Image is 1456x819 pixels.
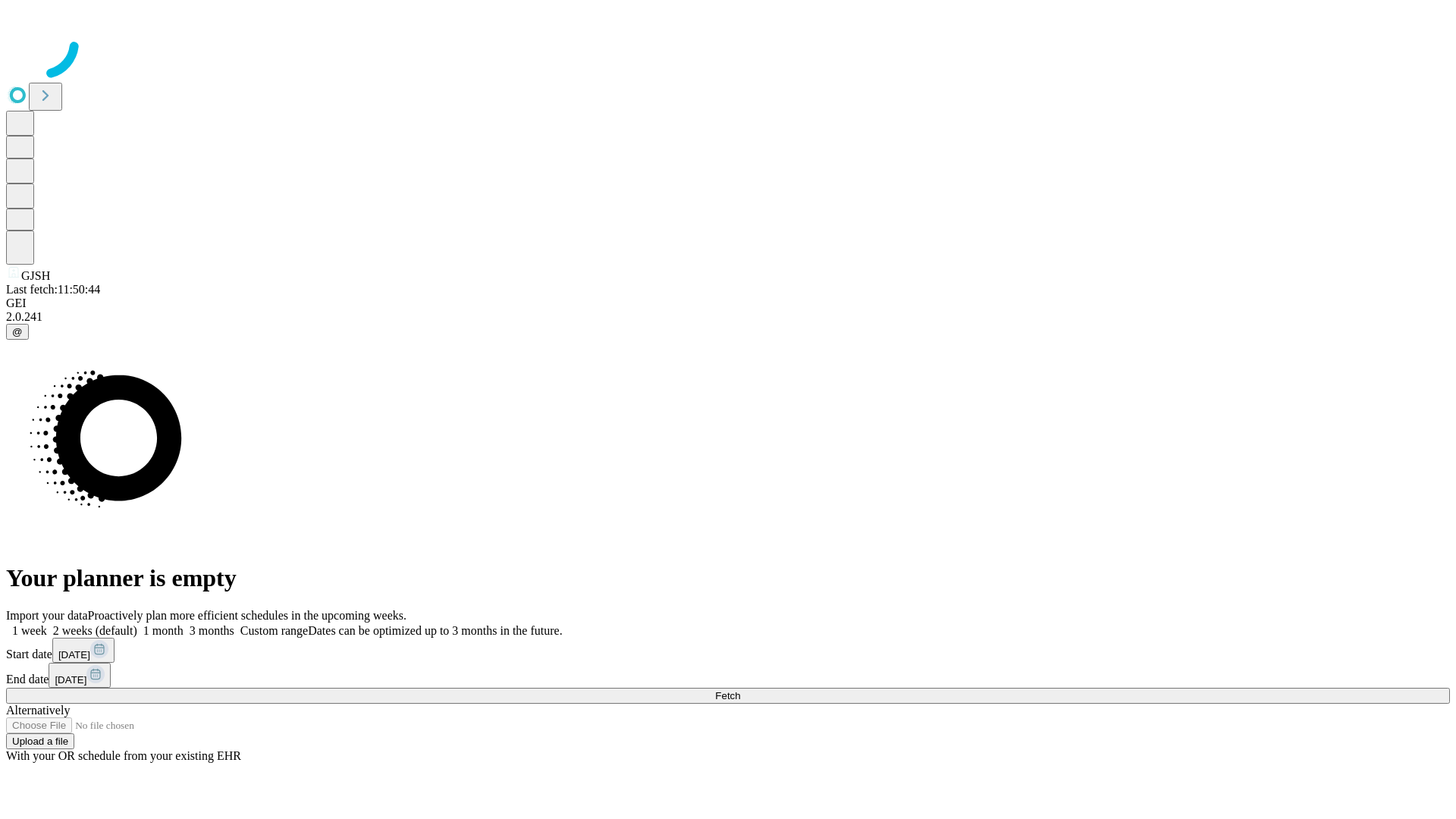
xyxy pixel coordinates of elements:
[6,733,74,749] button: Upload a file
[6,324,29,340] button: @
[6,283,100,296] span: Last fetch: 11:50:44
[6,609,88,622] span: Import your data
[6,310,1450,324] div: 2.0.241
[6,749,241,762] span: With your OR schedule from your existing EHR
[53,624,137,637] span: 2 weeks (default)
[143,624,184,637] span: 1 month
[49,663,111,688] button: [DATE]
[55,674,86,686] span: [DATE]
[190,624,234,637] span: 3 months
[21,269,50,282] span: GJSH
[88,609,406,622] span: Proactively plan more efficient schedules in the upcoming weeks.
[6,663,1450,688] div: End date
[6,688,1450,704] button: Fetch
[240,624,308,637] span: Custom range
[6,564,1450,592] h1: Your planner is empty
[6,638,1450,663] div: Start date
[58,649,90,661] span: [DATE]
[6,704,70,717] span: Alternatively
[52,638,115,663] button: [DATE]
[715,690,740,701] span: Fetch
[12,326,23,337] span: @
[6,297,1450,310] div: GEI
[308,624,562,637] span: Dates can be optimized up to 3 months in the future.
[12,624,47,637] span: 1 week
